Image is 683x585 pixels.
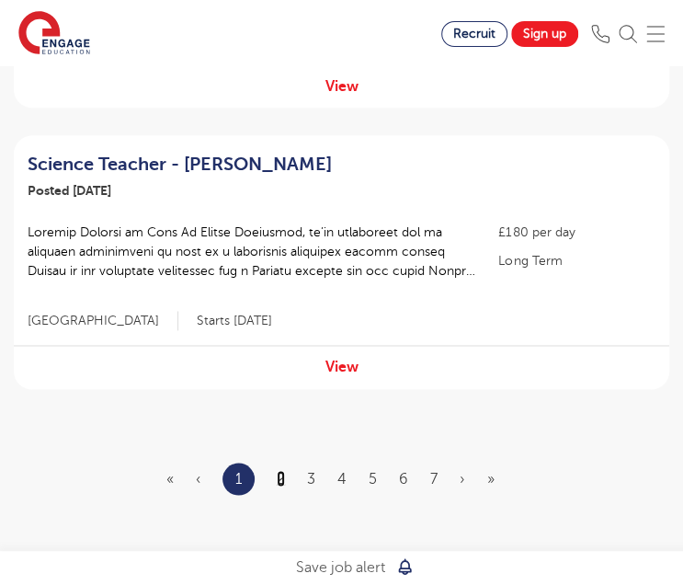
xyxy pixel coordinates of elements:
img: Engage Education [18,11,90,57]
a: 5 [369,470,377,487]
p: £180 per day [498,223,655,242]
a: 2 [277,470,285,487]
span: Recruit [453,27,495,40]
p: Long Term [498,251,655,270]
a: Next [460,470,465,487]
a: 6 [399,470,408,487]
span: « [166,470,174,487]
span: Posted [DATE] [28,183,111,198]
img: Phone [591,25,609,43]
a: Science Teacher - [PERSON_NAME] [28,154,467,176]
p: Save job alert [296,556,385,579]
a: View [325,359,359,375]
a: Recruit [441,21,507,47]
a: 7 [430,470,438,487]
img: Mobile Menu [646,25,665,43]
a: 1 [235,466,242,490]
a: Sign up [511,21,578,47]
a: 4 [337,470,347,487]
a: View [325,78,359,95]
img: Search [619,25,637,43]
a: 3 [307,470,315,487]
p: Loremip Dolorsi am Cons Ad Elitse Doeiusmod, te’in utlaboreet dol ma aliquaen adminimveni qu nost... [28,223,480,281]
span: ‹ [196,470,200,487]
a: Last [487,470,495,487]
